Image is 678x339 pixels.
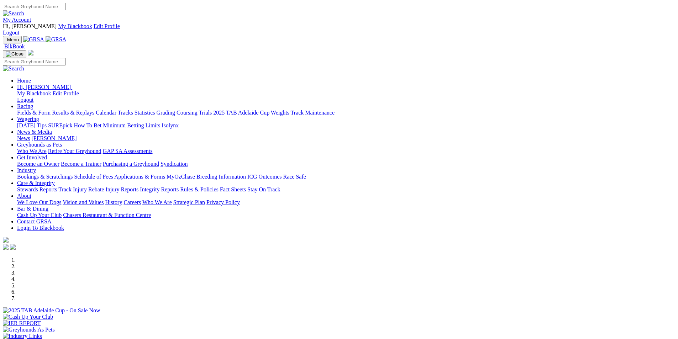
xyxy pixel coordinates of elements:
a: News & Media [17,129,52,135]
img: Search [3,65,24,72]
a: Cash Up Your Club [17,212,62,218]
div: Wagering [17,122,675,129]
a: Isolynx [162,122,179,128]
a: How To Bet [74,122,102,128]
a: ICG Outcomes [247,174,282,180]
input: Search [3,3,66,10]
a: Careers [123,199,141,205]
a: Grading [157,110,175,116]
a: My Blackbook [58,23,92,29]
a: Wagering [17,116,39,122]
a: Become an Owner [17,161,59,167]
a: About [17,193,31,199]
a: [PERSON_NAME] [31,135,77,141]
img: twitter.svg [10,244,16,250]
span: BlkBook [4,43,25,49]
button: Toggle navigation [3,36,22,43]
a: 2025 TAB Adelaide Cup [213,110,269,116]
a: Integrity Reports [140,186,179,192]
a: Contact GRSA [17,218,51,224]
a: Retire Your Greyhound [48,148,101,154]
a: Privacy Policy [206,199,240,205]
a: My Account [3,17,31,23]
a: Greyhounds as Pets [17,142,62,148]
div: My Account [3,23,675,36]
a: Login To Blackbook [17,225,64,231]
a: Hi, [PERSON_NAME] [17,84,72,90]
div: Industry [17,174,675,180]
a: Results & Replays [52,110,94,116]
a: Racing [17,103,33,109]
a: News [17,135,30,141]
img: Search [3,10,24,17]
a: Who We Are [142,199,172,205]
a: Home [17,78,31,84]
a: Tracks [118,110,133,116]
a: Breeding Information [196,174,246,180]
a: SUREpick [48,122,72,128]
a: Care & Integrity [17,180,55,186]
a: My Blackbook [17,90,51,96]
a: Get Involved [17,154,47,160]
a: Injury Reports [105,186,138,192]
span: Hi, [PERSON_NAME] [3,23,57,29]
a: Stay On Track [247,186,280,192]
div: Racing [17,110,675,116]
a: Track Maintenance [291,110,335,116]
img: Close [6,51,23,57]
a: Strategic Plan [173,199,205,205]
a: Weights [271,110,289,116]
a: We Love Our Dogs [17,199,61,205]
div: Hi, [PERSON_NAME] [17,90,675,103]
a: Bookings & Scratchings [17,174,73,180]
img: Greyhounds As Pets [3,327,55,333]
a: GAP SA Assessments [103,148,153,154]
div: About [17,199,675,206]
a: Who We Are [17,148,47,154]
img: GRSA [46,36,67,43]
img: facebook.svg [3,244,9,250]
a: Coursing [177,110,198,116]
a: Chasers Restaurant & Function Centre [63,212,151,218]
span: Menu [7,37,19,42]
a: Minimum Betting Limits [103,122,160,128]
img: GRSA [23,36,44,43]
img: logo-grsa-white.png [3,237,9,243]
a: Become a Trainer [61,161,101,167]
a: Vision and Values [63,199,104,205]
button: Toggle navigation [3,50,26,58]
a: Fact Sheets [220,186,246,192]
a: Track Injury Rebate [58,186,104,192]
a: Edit Profile [94,23,120,29]
a: Applications & Forms [114,174,165,180]
div: News & Media [17,135,675,142]
a: Statistics [135,110,155,116]
a: Schedule of Fees [74,174,113,180]
a: Rules & Policies [180,186,219,192]
a: Race Safe [283,174,306,180]
a: Calendar [96,110,116,116]
a: Logout [3,30,19,36]
a: History [105,199,122,205]
a: Purchasing a Greyhound [103,161,159,167]
span: Hi, [PERSON_NAME] [17,84,71,90]
input: Search [3,58,66,65]
a: Syndication [161,161,188,167]
a: Stewards Reports [17,186,57,192]
a: Fields & Form [17,110,51,116]
div: Bar & Dining [17,212,675,218]
a: Trials [199,110,212,116]
img: logo-grsa-white.png [28,50,33,55]
a: [DATE] Tips [17,122,47,128]
a: Industry [17,167,36,173]
a: Bar & Dining [17,206,48,212]
div: Get Involved [17,161,675,167]
img: IER REPORT [3,320,41,327]
a: Edit Profile [53,90,79,96]
a: MyOzChase [167,174,195,180]
a: Logout [17,97,33,103]
div: Care & Integrity [17,186,675,193]
div: Greyhounds as Pets [17,148,675,154]
img: 2025 TAB Adelaide Cup - On Sale Now [3,307,100,314]
img: Cash Up Your Club [3,314,53,320]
